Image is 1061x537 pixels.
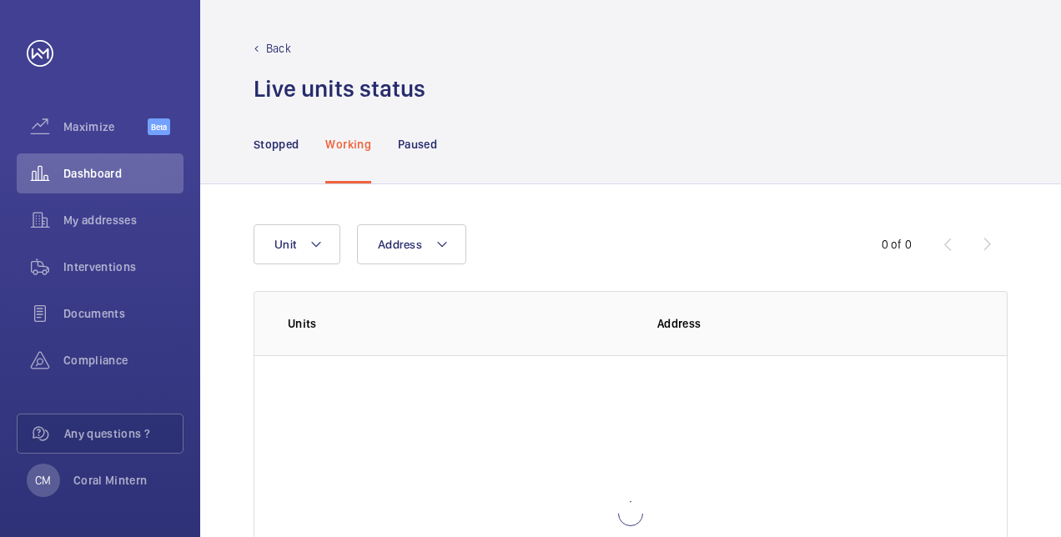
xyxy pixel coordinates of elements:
[254,73,425,104] h1: Live units status
[357,224,466,264] button: Address
[63,352,184,369] span: Compliance
[148,118,170,135] span: Beta
[63,305,184,322] span: Documents
[288,315,631,332] p: Units
[64,425,183,442] span: Any questions ?
[657,315,973,332] p: Address
[398,136,437,153] p: Paused
[882,236,912,253] div: 0 of 0
[378,238,422,251] span: Address
[325,136,370,153] p: Working
[63,165,184,182] span: Dashboard
[73,472,148,489] p: Coral Mintern
[63,212,184,228] span: My addresses
[254,224,340,264] button: Unit
[254,136,299,153] p: Stopped
[266,40,291,57] p: Back
[63,118,148,135] span: Maximize
[274,238,296,251] span: Unit
[35,472,51,489] p: CM
[63,258,184,275] span: Interventions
